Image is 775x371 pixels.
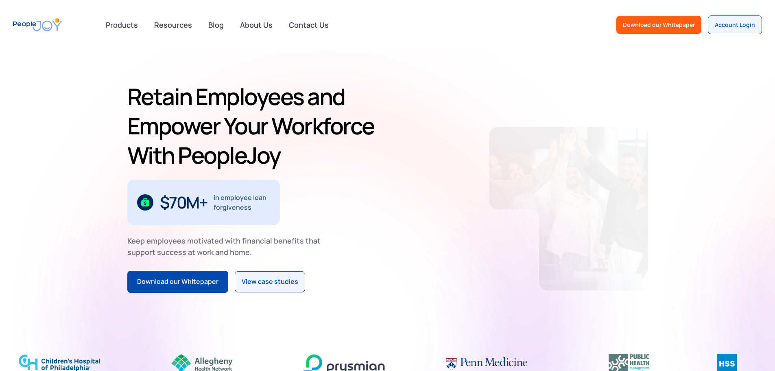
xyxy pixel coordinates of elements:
a: home [13,13,62,36]
div: Download our Whitepaper [137,277,218,287]
a: Contact Us [284,16,334,34]
div: 1 / 3 [127,180,280,225]
img: Retain-Employees-PeopleJoy [489,127,648,291]
h1: Retain Employees and Empower Your Workforce With PeopleJoy [127,82,384,170]
a: Download our Whitepaper [616,16,701,34]
div: Products [101,17,143,33]
a: Download our Whitepaper [127,271,228,293]
div: in employee loan forgiveness [214,193,270,212]
a: About Us [235,16,277,34]
div: $70M+ [160,196,207,209]
a: Resources [149,16,197,34]
div: Download our Whitepaper [623,21,695,29]
div: Account Login [715,21,755,29]
div: Keep employees motivated with financial benefits that support success at work and home. [127,235,327,258]
a: View case studies [235,271,305,292]
a: Blog [203,16,229,34]
div: View case studies [242,277,298,287]
a: Account Login [708,15,762,34]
